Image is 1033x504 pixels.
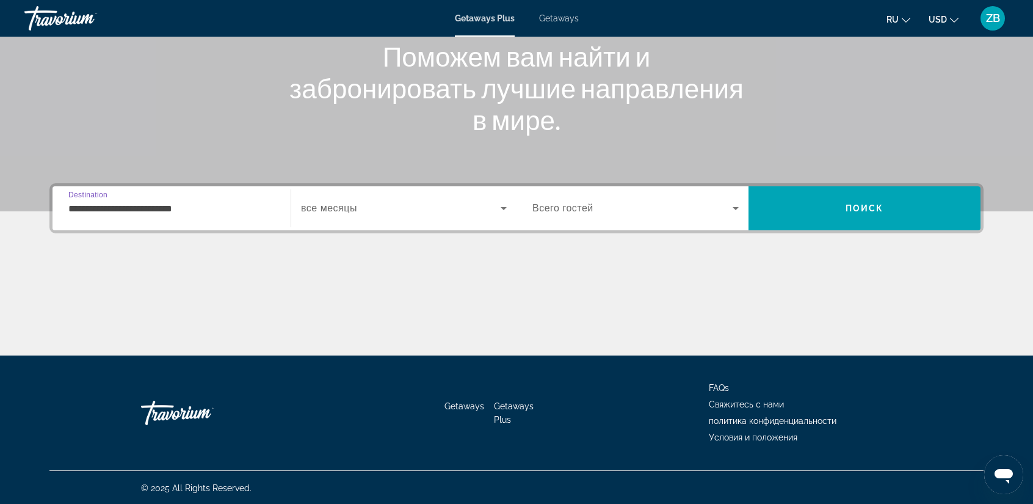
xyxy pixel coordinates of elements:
[886,10,910,28] button: Change language
[455,13,515,23] a: Getaways Plus
[68,191,107,199] span: Destination
[141,395,263,431] a: Go Home
[709,416,836,426] a: политика конфиденциальности
[977,5,1009,31] button: User Menu
[24,2,147,34] a: Travorium
[288,40,745,136] h1: Поможем вам найти и забронировать лучшие направления в мире.
[748,186,980,230] button: Search
[709,400,784,409] a: Свяжитесь с нами
[68,202,275,216] input: Select destination
[494,401,534,425] a: Getaways Plus
[929,15,947,24] span: USD
[141,483,252,493] span: © 2025 All Rights Reserved.
[301,203,357,213] span: все месяцы
[986,12,1000,24] span: ZB
[539,13,579,23] a: Getaways
[929,10,959,28] button: Change currency
[984,455,1023,494] iframe: Кнопка запуска окна обмена сообщениями
[53,186,980,230] div: Search widget
[532,203,593,213] span: Всего гостей
[886,15,899,24] span: ru
[444,401,484,411] a: Getaways
[709,433,797,442] a: Условия и положения
[709,383,729,393] a: FAQs
[846,203,884,213] span: Поиск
